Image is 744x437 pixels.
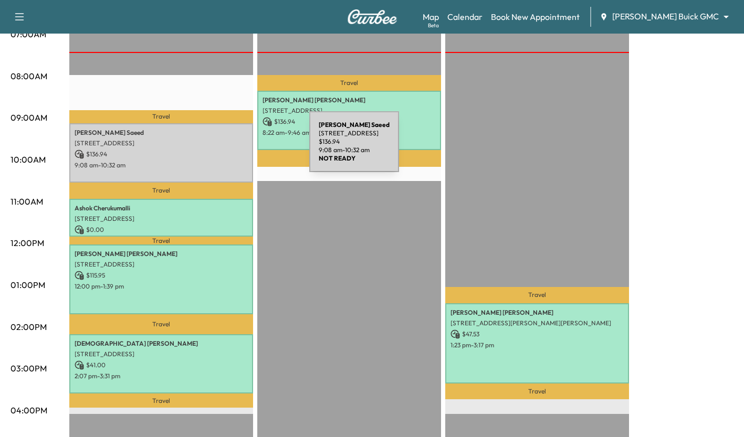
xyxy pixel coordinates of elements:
p: 02:00PM [11,321,47,333]
p: $ 115.95 [75,271,248,280]
span: [PERSON_NAME] Buick GMC [612,10,719,23]
p: 12:00PM [11,237,44,249]
p: 03:00PM [11,362,47,375]
p: $ 41.00 [75,360,248,370]
p: Ashok Cherukumalli [75,204,248,212]
p: Travel [445,287,629,303]
div: Beta [428,22,439,29]
p: 08:00AM [11,70,47,82]
p: $ 47.53 [450,329,624,339]
p: [STREET_ADDRESS][PERSON_NAME][PERSON_NAME] [450,319,624,327]
p: 8:22 am - 9:46 am [263,129,436,137]
p: [PERSON_NAME] [PERSON_NAME] [450,308,624,317]
p: $ 136.94 [263,117,436,126]
p: [STREET_ADDRESS] [263,106,436,115]
p: [DEMOGRAPHIC_DATA] [PERSON_NAME] [75,339,248,348]
p: [STREET_ADDRESS] [75,260,248,269]
p: 2:07 pm - 3:31 pm [75,372,248,380]
p: [STREET_ADDRESS] [75,350,248,358]
a: MapBeta [423,10,439,23]
p: Travel [69,393,253,408]
p: Travel [257,75,441,91]
p: 9:08 am - 10:32 am [75,161,248,169]
p: Travel [445,383,629,399]
p: 04:00PM [11,404,47,417]
p: [PERSON_NAME] [PERSON_NAME] [75,250,248,258]
p: Travel [257,150,441,167]
p: Travel [69,237,253,244]
p: Travel [69,314,253,334]
p: 11:00AM [11,195,43,208]
a: Calendar [447,10,483,23]
p: [PERSON_NAME] [PERSON_NAME] [263,96,436,104]
p: Travel [69,183,253,199]
a: Book New Appointment [491,10,580,23]
img: Curbee Logo [347,9,397,24]
p: [STREET_ADDRESS] [75,139,248,147]
p: $ 0.00 [75,225,248,235]
p: 09:00AM [11,111,47,124]
p: $ 136.94 [75,150,248,159]
p: 10:00AM [11,153,46,166]
p: 12:00 pm - 1:39 pm [75,282,248,291]
p: 01:00PM [11,279,45,291]
p: Travel [69,110,253,123]
p: [PERSON_NAME] Saeed [75,129,248,137]
p: [STREET_ADDRESS] [75,215,248,223]
p: 07:00AM [11,28,46,40]
p: 1:23 pm - 3:17 pm [450,341,624,349]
